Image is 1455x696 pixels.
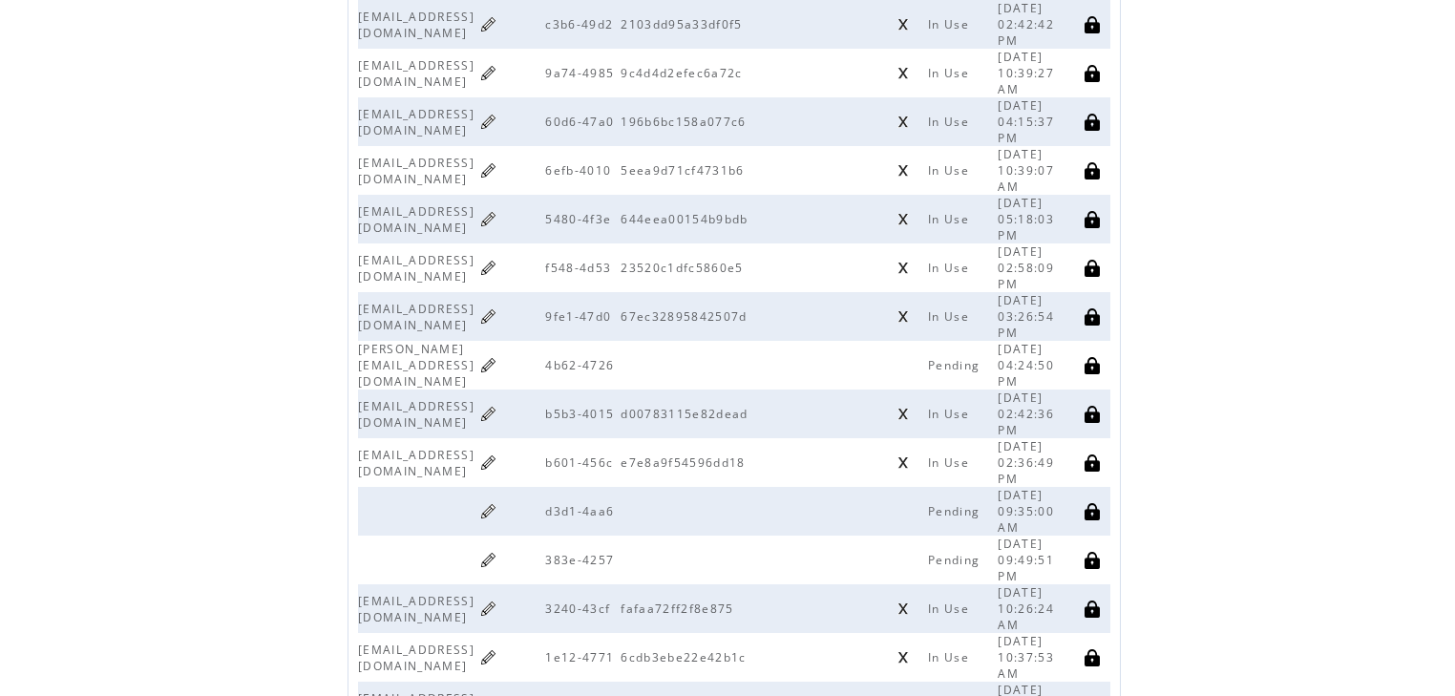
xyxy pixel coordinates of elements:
span: 67ec32895842507d [621,308,751,325]
a: Click to disable this license [1084,114,1101,131]
span: In Use [928,65,974,81]
a: Click to unregister this device from this license [897,67,909,79]
span: [EMAIL_ADDRESS][DOMAIN_NAME] [358,106,474,138]
a: Click to edit kiosk [479,453,497,472]
span: In Use [928,454,974,471]
span: [EMAIL_ADDRESS][DOMAIN_NAME] [358,155,474,187]
span: In Use [928,308,974,325]
span: f548-4d53 [545,260,616,276]
a: Click to edit kiosk [479,648,497,666]
span: Pending [928,503,984,519]
span: c3b6-49d2 [545,16,618,32]
span: [DATE] 02:36:49 PM [998,438,1054,487]
a: Click to unregister this device from this license [897,213,909,225]
a: Click to disable this license [1084,552,1101,569]
a: Click to edit kiosk [479,161,497,179]
span: In Use [928,162,974,179]
span: [DATE] 04:24:50 PM [998,341,1054,390]
a: Click to disable this license [1084,503,1101,520]
span: In Use [928,260,974,276]
a: Click to edit kiosk [479,15,497,33]
a: Click to disable this license [1084,211,1101,228]
span: [EMAIL_ADDRESS][DOMAIN_NAME] [358,9,474,41]
span: [EMAIL_ADDRESS][DOMAIN_NAME] [358,57,474,90]
a: Click to edit kiosk [479,405,497,423]
a: Click to disable this license [1084,308,1101,326]
a: Click to edit kiosk [479,502,497,520]
span: In Use [928,649,974,665]
a: Click to disable this license [1084,454,1101,472]
a: Click to edit kiosk [479,551,497,569]
span: [DATE] 09:35:00 AM [998,487,1054,536]
a: Click to edit kiosk [479,64,497,82]
span: [DATE] 10:37:53 AM [998,633,1054,682]
a: Click to edit kiosk [479,600,497,618]
a: Click to disable this license [1084,16,1101,33]
span: In Use [928,16,974,32]
a: Click to edit kiosk [479,113,497,131]
span: b5b3-4015 [545,406,619,422]
span: 5eea9d71cf4731b6 [621,162,749,179]
span: 644eea00154b9bdb [621,211,752,227]
a: Click to unregister this device from this license [897,18,909,31]
a: Click to disable this license [1084,601,1101,618]
span: e7e8a9f54596dd18 [621,454,749,471]
a: Click to unregister this device from this license [897,164,909,177]
a: Click to unregister this device from this license [897,408,909,420]
span: Pending [928,552,984,568]
span: 3240-43cf [545,601,615,617]
a: Click to edit kiosk [479,210,497,228]
a: Click to disable this license [1084,65,1101,82]
span: In Use [928,211,974,227]
span: 6cdb3ebe22e42b1c [621,649,750,665]
a: Click to unregister this device from this license [897,310,909,323]
span: 196b6bc158a077c6 [621,114,750,130]
a: Click to edit kiosk [479,259,497,277]
a: Click to unregister this device from this license [897,116,909,128]
span: [DATE] 10:39:07 AM [998,146,1054,195]
span: 9fe1-47d0 [545,308,616,325]
span: [PERSON_NAME][EMAIL_ADDRESS][DOMAIN_NAME] [358,341,474,390]
span: In Use [928,114,974,130]
a: Click to unregister this device from this license [897,602,909,615]
span: In Use [928,601,974,617]
span: 9a74-4985 [545,65,619,81]
span: [DATE] 10:39:27 AM [998,49,1054,97]
span: [DATE] 03:26:54 PM [998,292,1054,341]
span: 6efb-4010 [545,162,616,179]
span: d00783115e82dead [621,406,752,422]
span: 4b62-4726 [545,357,619,373]
a: Click to disable this license [1084,260,1101,277]
span: b601-456c [545,454,618,471]
span: 60d6-47a0 [545,114,619,130]
span: [DATE] 10:26:24 AM [998,584,1054,633]
a: Click to disable this license [1084,357,1101,374]
span: d3d1-4aa6 [545,503,619,519]
span: 383e-4257 [545,552,619,568]
a: Click to unregister this device from this license [897,262,909,274]
span: 1e12-4771 [545,649,619,665]
a: Click to edit kiosk [479,307,497,326]
span: 2103dd95a33df0f5 [621,16,747,32]
span: [DATE] 04:15:37 PM [998,97,1054,146]
span: [EMAIL_ADDRESS][DOMAIN_NAME] [358,301,474,333]
span: [EMAIL_ADDRESS][DOMAIN_NAME] [358,203,474,236]
span: [EMAIL_ADDRESS][DOMAIN_NAME] [358,593,474,625]
a: Click to unregister this device from this license [897,651,909,664]
span: 5480-4f3e [545,211,616,227]
a: Click to disable this license [1084,649,1101,666]
a: Click to disable this license [1084,406,1101,423]
span: [EMAIL_ADDRESS][DOMAIN_NAME] [358,447,474,479]
span: [DATE] 02:42:36 PM [998,390,1054,438]
a: Click to disable this license [1084,162,1101,179]
span: [DATE] 02:58:09 PM [998,243,1054,292]
span: In Use [928,406,974,422]
span: Pending [928,357,984,373]
span: [DATE] 09:49:51 PM [998,536,1054,584]
span: 23520c1dfc5860e5 [621,260,748,276]
a: Click to unregister this device from this license [897,456,909,469]
span: fafaa72ff2f8e875 [621,601,738,617]
span: [EMAIL_ADDRESS][DOMAIN_NAME] [358,398,474,431]
span: 9c4d4d2efec6a72c [621,65,747,81]
span: [EMAIL_ADDRESS][DOMAIN_NAME] [358,642,474,674]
